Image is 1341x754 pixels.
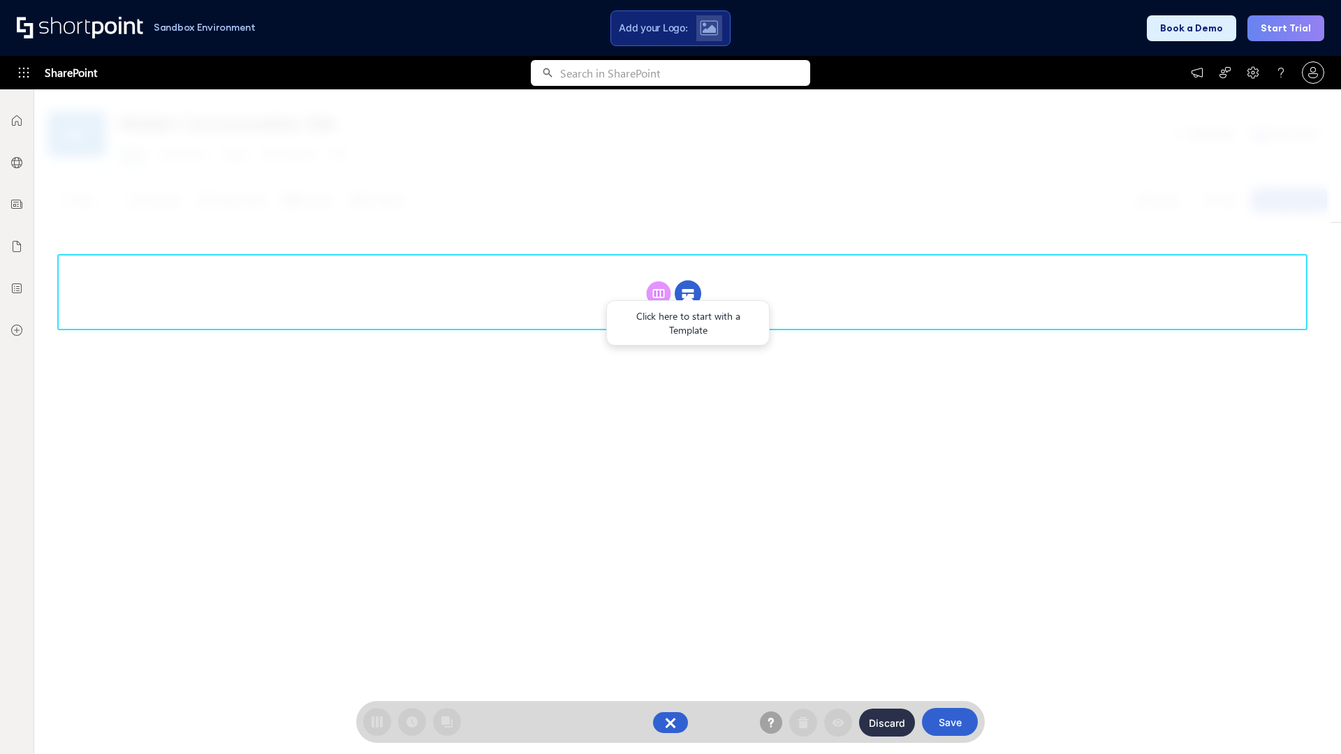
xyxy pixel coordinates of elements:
[859,709,915,737] button: Discard
[922,708,978,736] button: Save
[45,56,97,89] span: SharePoint
[1271,687,1341,754] iframe: Chat Widget
[154,24,256,31] h1: Sandbox Environment
[560,60,810,86] input: Search in SharePoint
[619,22,687,34] span: Add your Logo:
[1247,15,1324,41] button: Start Trial
[1147,15,1236,41] button: Book a Demo
[700,20,718,36] img: Upload logo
